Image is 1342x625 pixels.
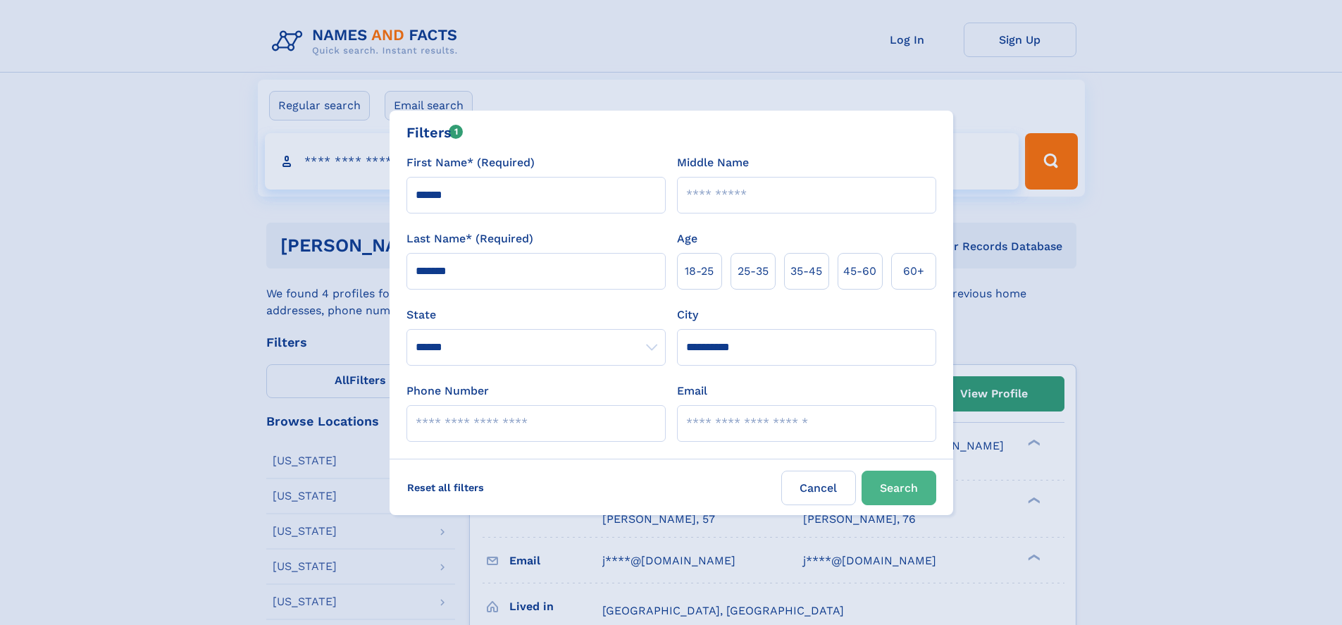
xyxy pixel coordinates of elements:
[790,263,822,280] span: 35‑45
[781,471,856,505] label: Cancel
[685,263,714,280] span: 18‑25
[406,230,533,247] label: Last Name* (Required)
[406,307,666,323] label: State
[677,154,749,171] label: Middle Name
[406,122,464,143] div: Filters
[903,263,924,280] span: 60+
[398,471,493,505] label: Reset all filters
[677,230,697,247] label: Age
[406,154,535,171] label: First Name* (Required)
[738,263,769,280] span: 25‑35
[862,471,936,505] button: Search
[677,307,698,323] label: City
[843,263,876,280] span: 45‑60
[677,383,707,400] label: Email
[406,383,489,400] label: Phone Number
